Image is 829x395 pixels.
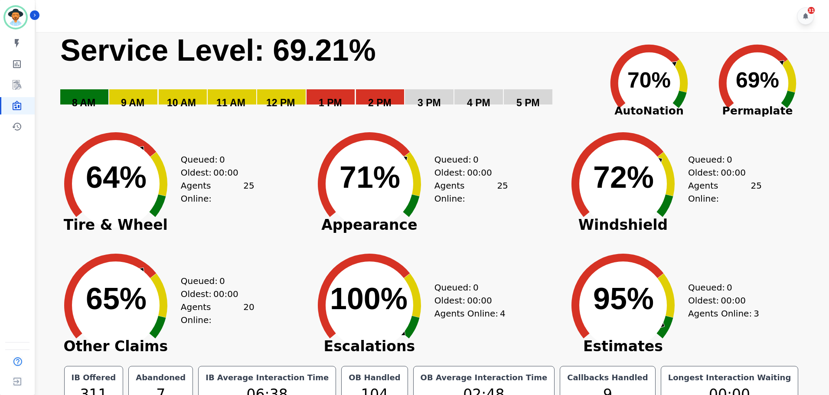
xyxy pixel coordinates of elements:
[243,300,254,326] span: 20
[565,372,650,384] div: Callbacks Handled
[558,221,688,229] span: Windshield
[688,307,762,320] div: Agents Online:
[266,97,295,108] text: 12 PM
[5,7,26,28] img: Bordered avatar
[467,97,490,108] text: 4 PM
[467,166,492,179] span: 00:00
[419,372,549,384] div: OB Average Interaction Time
[558,342,688,351] span: Estimates
[121,97,144,108] text: 9 AM
[51,342,181,351] span: Other Claims
[727,281,732,294] span: 0
[627,68,671,92] text: 70%
[467,294,492,307] span: 00:00
[751,179,761,205] span: 25
[721,294,746,307] span: 00:00
[736,68,779,92] text: 69%
[304,342,434,351] span: Escalations
[319,97,342,108] text: 1 PM
[181,166,246,179] div: Oldest:
[339,160,400,194] text: 71%
[167,97,196,108] text: 10 AM
[70,372,118,384] div: IB Offered
[59,32,593,121] svg: Service Level: 0%
[181,153,246,166] div: Queued:
[500,307,506,320] span: 4
[593,160,654,194] text: 72%
[304,221,434,229] span: Appearance
[434,307,508,320] div: Agents Online:
[368,97,392,108] text: 2 PM
[688,281,753,294] div: Queued:
[219,153,225,166] span: 0
[473,281,479,294] span: 0
[347,372,402,384] div: OB Handled
[181,179,255,205] div: Agents Online:
[219,274,225,287] span: 0
[666,372,793,384] div: Longest Interaction Waiting
[593,282,654,316] text: 95%
[181,274,246,287] div: Queued:
[754,307,759,320] span: 3
[688,179,762,205] div: Agents Online:
[595,103,703,119] span: AutoNation
[216,97,245,108] text: 11 AM
[721,166,746,179] span: 00:00
[181,300,255,326] div: Agents Online:
[134,372,187,384] div: Abandoned
[688,153,753,166] div: Queued:
[703,103,812,119] span: Permaplate
[688,166,753,179] div: Oldest:
[51,221,181,229] span: Tire & Wheel
[204,372,330,384] div: IB Average Interaction Time
[727,153,732,166] span: 0
[434,294,499,307] div: Oldest:
[86,160,147,194] text: 64%
[434,281,499,294] div: Queued:
[213,287,238,300] span: 00:00
[181,287,246,300] div: Oldest:
[213,166,238,179] span: 00:00
[473,153,479,166] span: 0
[808,7,815,14] div: 31
[688,294,753,307] div: Oldest:
[418,97,441,108] text: 3 PM
[497,179,508,205] span: 25
[434,153,499,166] div: Queued:
[86,282,147,316] text: 65%
[434,179,508,205] div: Agents Online:
[330,282,408,316] text: 100%
[243,179,254,205] span: 25
[60,33,376,67] text: Service Level: 69.21%
[434,166,499,179] div: Oldest:
[72,97,95,108] text: 8 AM
[516,97,540,108] text: 5 PM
